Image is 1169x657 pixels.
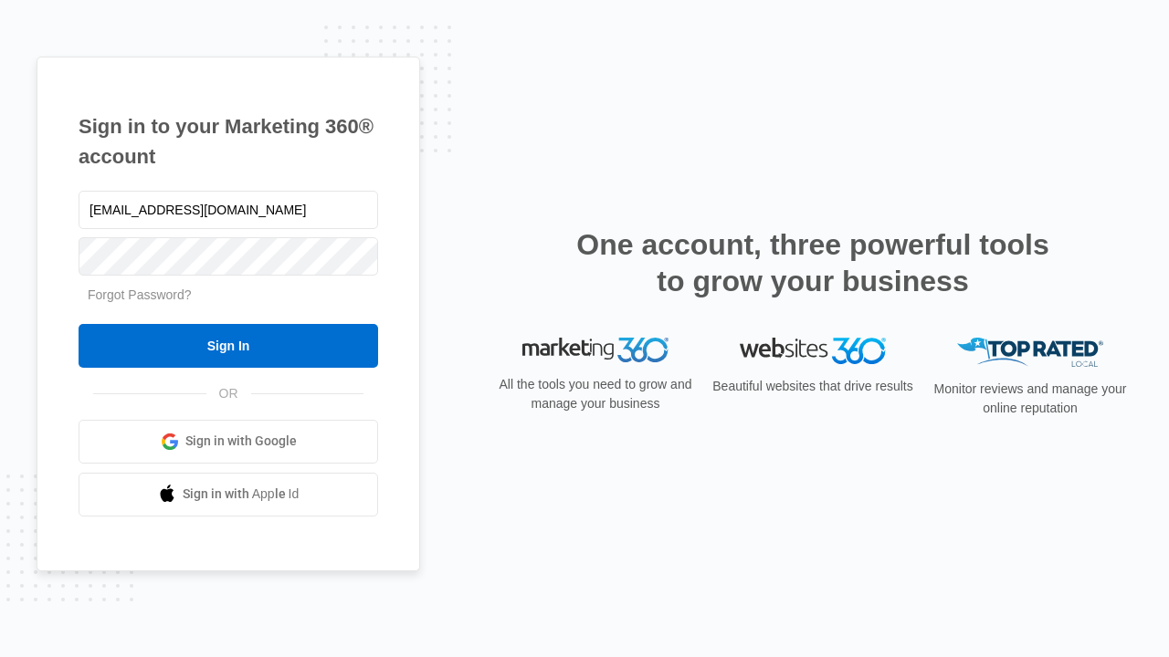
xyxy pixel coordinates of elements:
[711,377,915,396] p: Beautiful websites that drive results
[183,485,300,504] span: Sign in with Apple Id
[571,226,1055,299] h2: One account, three powerful tools to grow your business
[522,338,669,363] img: Marketing 360
[185,432,297,451] span: Sign in with Google
[79,473,378,516] a: Sign in with Apple Id
[79,111,378,172] h1: Sign in to your Marketing 360® account
[206,384,251,403] span: OR
[493,375,698,413] p: All the tools you need to grow and manage your business
[79,191,378,229] input: Email
[88,287,192,302] a: Forgot Password?
[79,420,378,464] a: Sign in with Google
[740,338,886,364] img: Websites 360
[79,324,378,368] input: Sign In
[957,338,1103,368] img: Top Rated Local
[928,380,1132,418] p: Monitor reviews and manage your online reputation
